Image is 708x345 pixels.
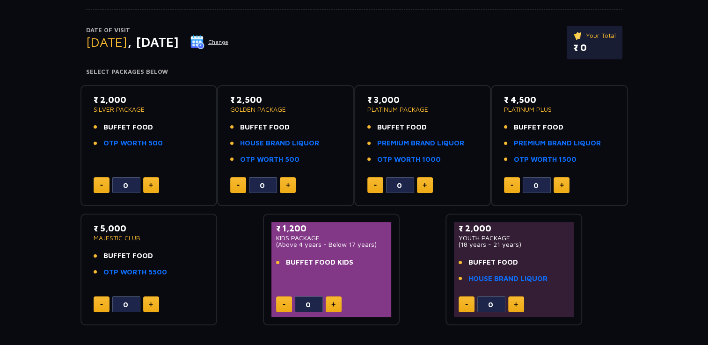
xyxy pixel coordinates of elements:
[230,93,341,106] p: ₹ 2,500
[459,222,569,235] p: ₹ 2,000
[504,93,615,106] p: ₹ 4,500
[459,241,569,248] p: (18 years - 21 years)
[423,183,427,187] img: plus
[86,26,229,35] p: Date of Visit
[514,302,518,307] img: plus
[468,273,547,284] a: HOUSE BRAND LIQUOR
[514,154,577,165] a: OTP WORTH 1500
[468,257,518,268] span: BUFFET FOOD
[377,122,427,133] span: BUFFET FOOD
[94,222,204,235] p: ₹ 5,000
[149,302,153,307] img: plus
[377,138,464,149] a: PREMIUM BRAND LIQUOR
[149,183,153,187] img: plus
[240,122,290,133] span: BUFFET FOOD
[86,34,127,50] span: [DATE]
[276,235,387,241] p: KIDS PACKAGE
[283,304,285,305] img: minus
[560,183,564,187] img: plus
[573,30,583,41] img: ticket
[514,122,563,133] span: BUFFET FOOD
[94,93,204,106] p: ₹ 2,000
[377,154,441,165] a: OTP WORTH 1000
[103,122,153,133] span: BUFFET FOOD
[190,35,229,50] button: Change
[459,235,569,241] p: YOUTH PACKAGE
[127,34,179,50] span: , [DATE]
[286,183,290,187] img: plus
[94,106,204,113] p: SILVER PACKAGE
[237,185,240,186] img: minus
[240,154,299,165] a: OTP WORTH 500
[94,235,204,241] p: MAJESTIC CLUB
[504,106,615,113] p: PLATINUM PLUS
[276,222,387,235] p: ₹ 1,200
[240,138,319,149] a: HOUSE BRAND LIQUOR
[103,251,153,261] span: BUFFET FOOD
[103,267,167,278] a: OTP WORTH 5500
[86,68,622,76] h4: Select Packages Below
[374,185,377,186] img: minus
[573,41,616,55] p: ₹ 0
[511,185,513,186] img: minus
[514,138,601,149] a: PREMIUM BRAND LIQUOR
[331,302,336,307] img: plus
[286,257,353,268] span: BUFFET FOOD KIDS
[100,304,103,305] img: minus
[100,185,103,186] img: minus
[367,106,478,113] p: PLATINUM PACKAGE
[276,241,387,248] p: (Above 4 years - Below 17 years)
[230,106,341,113] p: GOLDEN PACKAGE
[103,138,163,149] a: OTP WORTH 500
[367,93,478,106] p: ₹ 3,000
[573,30,616,41] p: Your Total
[465,304,468,305] img: minus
